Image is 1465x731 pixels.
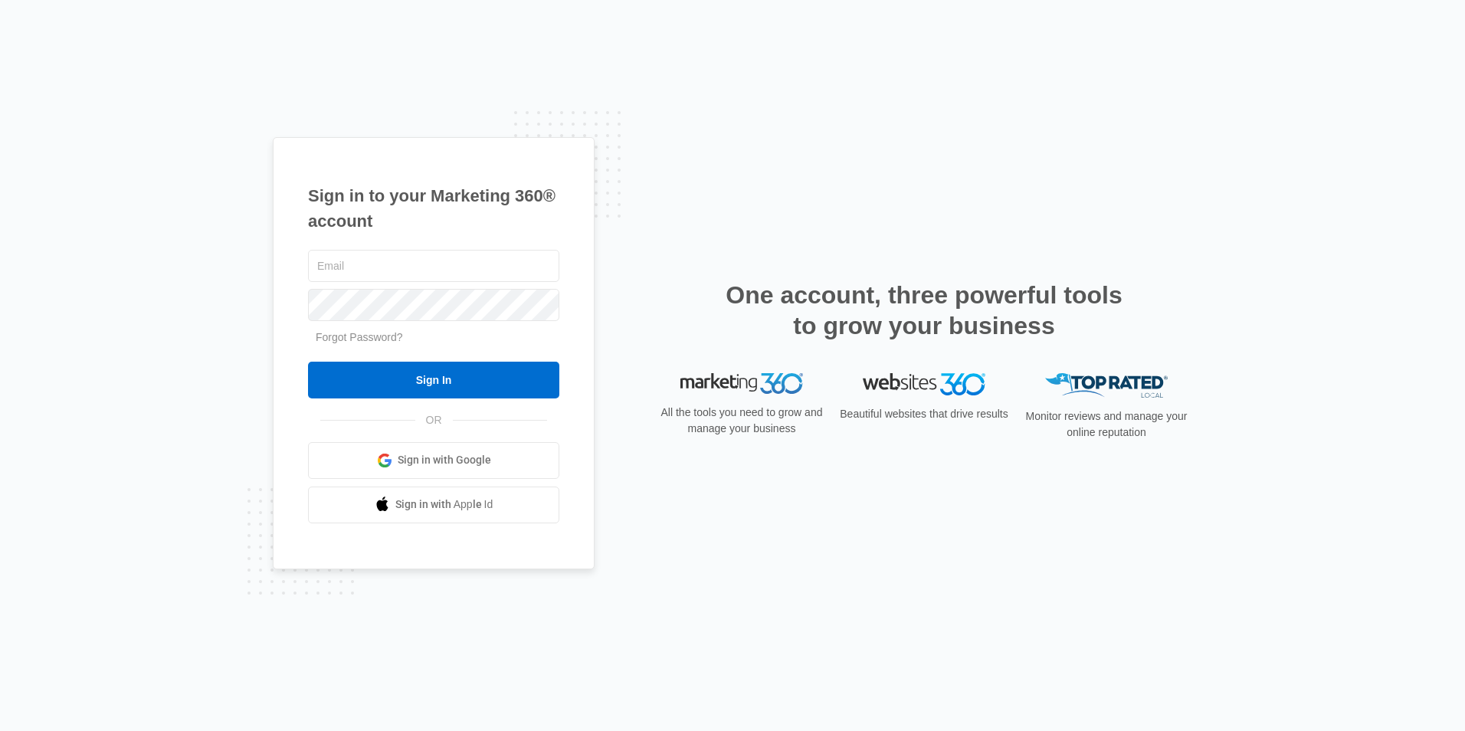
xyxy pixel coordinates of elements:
[398,452,491,468] span: Sign in with Google
[316,331,403,343] a: Forgot Password?
[308,487,559,523] a: Sign in with Apple Id
[656,405,828,437] p: All the tools you need to grow and manage your business
[308,362,559,398] input: Sign In
[395,497,493,513] span: Sign in with Apple Id
[415,412,453,428] span: OR
[1045,373,1168,398] img: Top Rated Local
[680,373,803,395] img: Marketing 360
[308,250,559,282] input: Email
[721,280,1127,341] h2: One account, three powerful tools to grow your business
[1021,408,1192,441] p: Monitor reviews and manage your online reputation
[863,373,985,395] img: Websites 360
[838,406,1010,422] p: Beautiful websites that drive results
[308,442,559,479] a: Sign in with Google
[308,183,559,234] h1: Sign in to your Marketing 360® account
